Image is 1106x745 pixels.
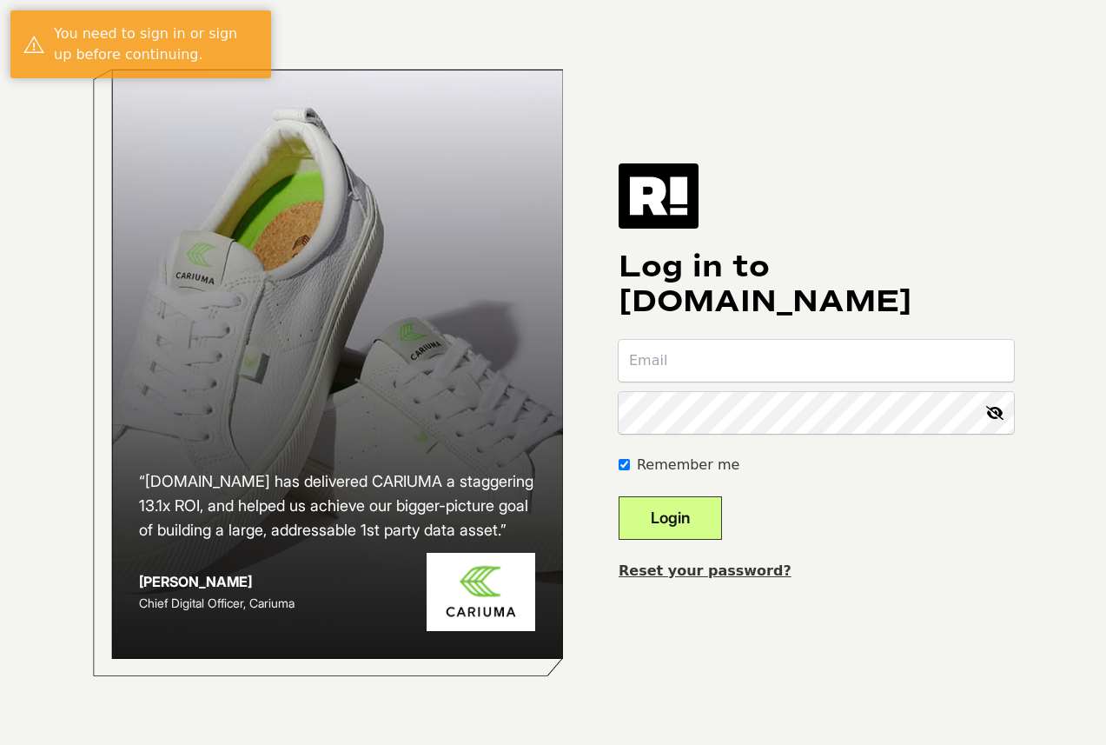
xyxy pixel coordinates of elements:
[619,340,1014,382] input: Email
[637,455,739,476] label: Remember me
[619,163,699,228] img: Retention.com
[619,496,722,540] button: Login
[139,469,535,542] h2: “[DOMAIN_NAME] has delivered CARIUMA a staggering 13.1x ROI, and helped us achieve our bigger-pic...
[139,595,295,610] span: Chief Digital Officer, Cariuma
[139,573,252,590] strong: [PERSON_NAME]
[619,562,791,579] a: Reset your password?
[619,249,1014,319] h1: Log in to [DOMAIN_NAME]
[427,553,535,632] img: Cariuma
[54,23,258,65] div: You need to sign in or sign up before continuing.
